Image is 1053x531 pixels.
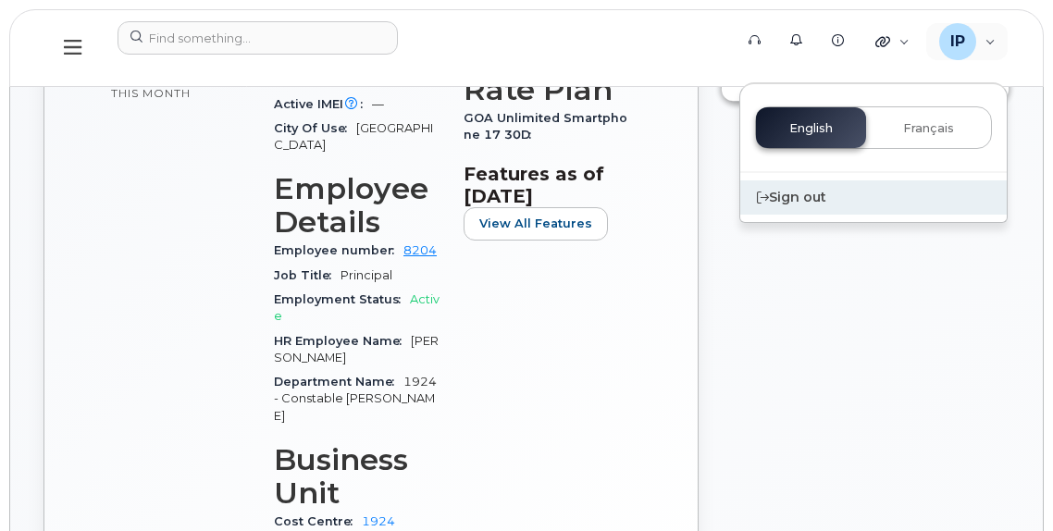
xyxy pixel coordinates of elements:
[862,23,923,60] div: Quicklinks
[362,514,395,528] a: 1924
[118,21,398,55] input: Find something...
[274,514,362,528] span: Cost Centre
[274,375,437,423] span: 1924 - Constable [PERSON_NAME]
[111,69,249,100] span: included this month
[464,207,608,241] button: View All Features
[926,23,1009,60] div: Ian Pitt
[274,334,411,348] span: HR Employee Name
[403,243,437,257] a: 8204
[274,268,341,282] span: Job Title
[341,268,392,282] span: Principal
[274,334,439,364] span: [PERSON_NAME]
[274,443,441,510] h3: Business Unit
[903,121,954,136] span: Français
[950,31,965,53] span: IP
[274,121,356,135] span: City Of Use
[372,97,384,111] span: —
[740,180,1007,215] div: Sign out
[274,172,441,239] h3: Employee Details
[464,163,631,207] h3: Features as of [DATE]
[274,375,403,389] span: Department Name
[479,215,592,232] span: View All Features
[274,292,410,306] span: Employment Status
[464,73,631,106] h3: Rate Plan
[274,243,403,257] span: Employee number
[464,111,627,142] span: GOA Unlimited Smartphone 17 30D
[274,97,372,111] span: Active IMEI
